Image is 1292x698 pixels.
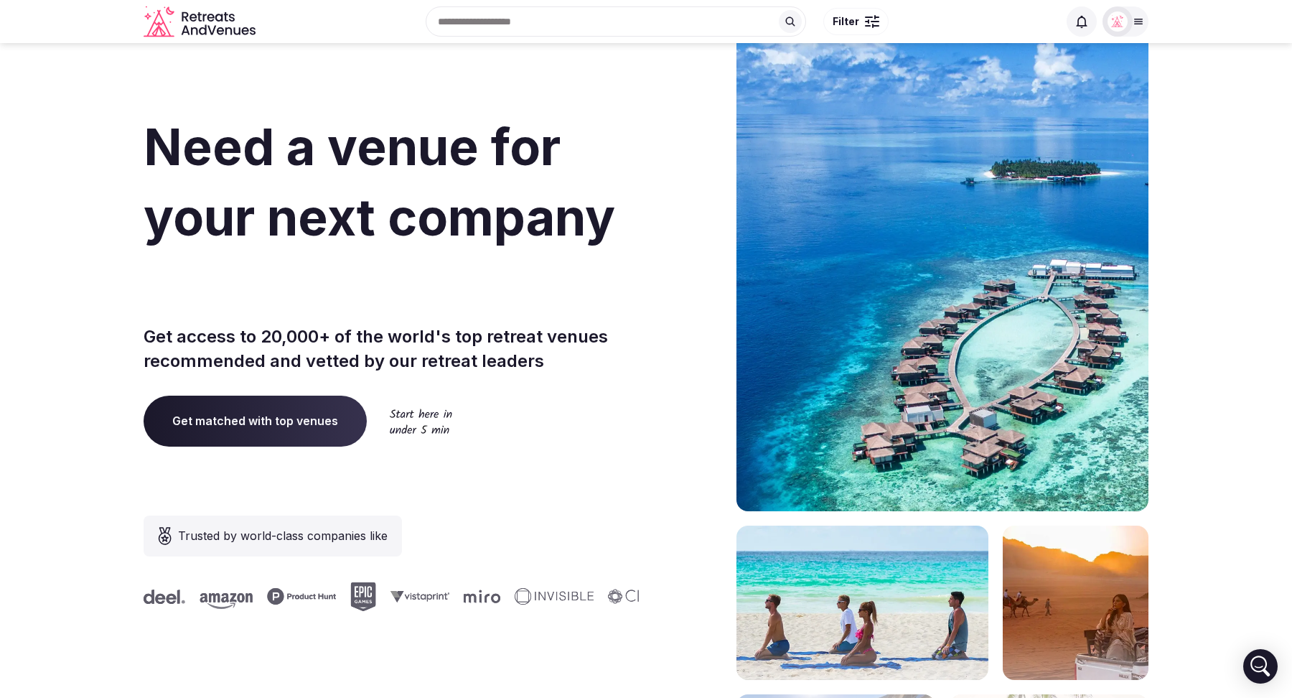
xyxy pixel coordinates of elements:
[833,14,859,29] span: Filter
[178,527,388,544] span: Trusted by world-class companies like
[376,590,435,602] svg: Vistaprint company logo
[1003,526,1148,680] img: woman sitting in back of truck with camels
[1243,649,1278,684] div: Open Intercom Messenger
[390,409,452,434] img: Start here in under 5 min
[129,590,171,604] svg: Deel company logo
[823,8,889,35] button: Filter
[144,396,367,446] a: Get matched with top venues
[449,590,486,603] svg: Miro company logo
[500,588,579,605] svg: Invisible company logo
[1108,11,1128,32] img: Matt Grant Oakes
[736,526,988,680] img: yoga on tropical beach
[144,6,258,38] a: Visit the homepage
[144,325,640,373] p: Get access to 20,000+ of the world's top retreat venues recommended and vetted by our retreat lea...
[336,582,362,611] svg: Epic Games company logo
[144,116,615,248] span: Need a venue for your next company
[144,6,258,38] svg: Retreats and Venues company logo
